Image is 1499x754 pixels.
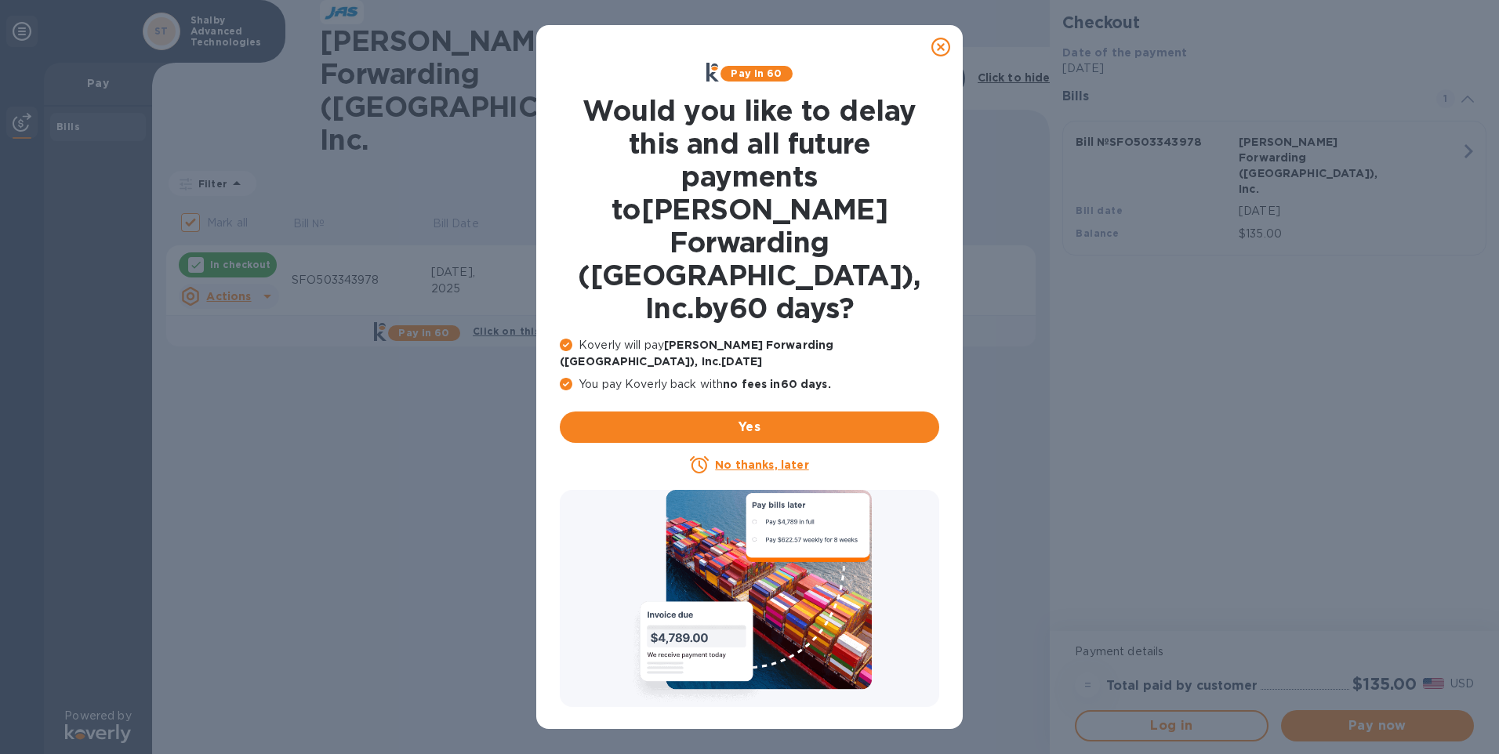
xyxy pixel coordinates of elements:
u: No thanks, later [715,459,808,471]
b: [PERSON_NAME] Forwarding ([GEOGRAPHIC_DATA]), Inc. [DATE] [560,339,833,368]
h1: Would you like to delay this and all future payments to [PERSON_NAME] Forwarding ([GEOGRAPHIC_DAT... [560,94,939,324]
p: Koverly will pay [560,337,939,370]
p: You pay Koverly back with [560,376,939,393]
span: Yes [572,418,927,437]
button: Yes [560,411,939,443]
b: Pay in 60 [731,67,782,79]
b: no fees in 60 days . [723,378,830,390]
